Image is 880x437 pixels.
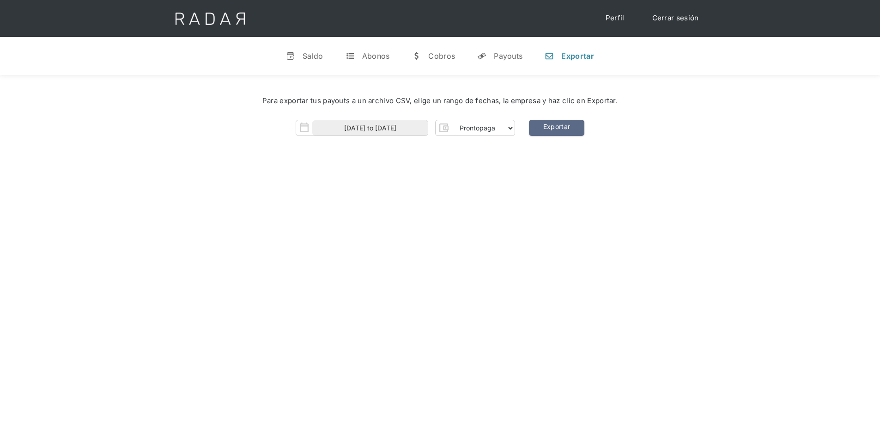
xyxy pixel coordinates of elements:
div: Abonos [362,51,390,61]
div: y [477,51,486,61]
div: Cobros [428,51,455,61]
div: v [286,51,295,61]
div: w [412,51,421,61]
a: Cerrar sesión [643,9,708,27]
div: n [545,51,554,61]
a: Perfil [596,9,634,27]
div: Payouts [494,51,522,61]
div: t [346,51,355,61]
div: Saldo [303,51,323,61]
a: Exportar [529,120,584,136]
div: Exportar [561,51,594,61]
form: Form [296,120,515,136]
div: Para exportar tus payouts a un archivo CSV, elige un rango de fechas, la empresa y haz clic en Ex... [28,96,852,106]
